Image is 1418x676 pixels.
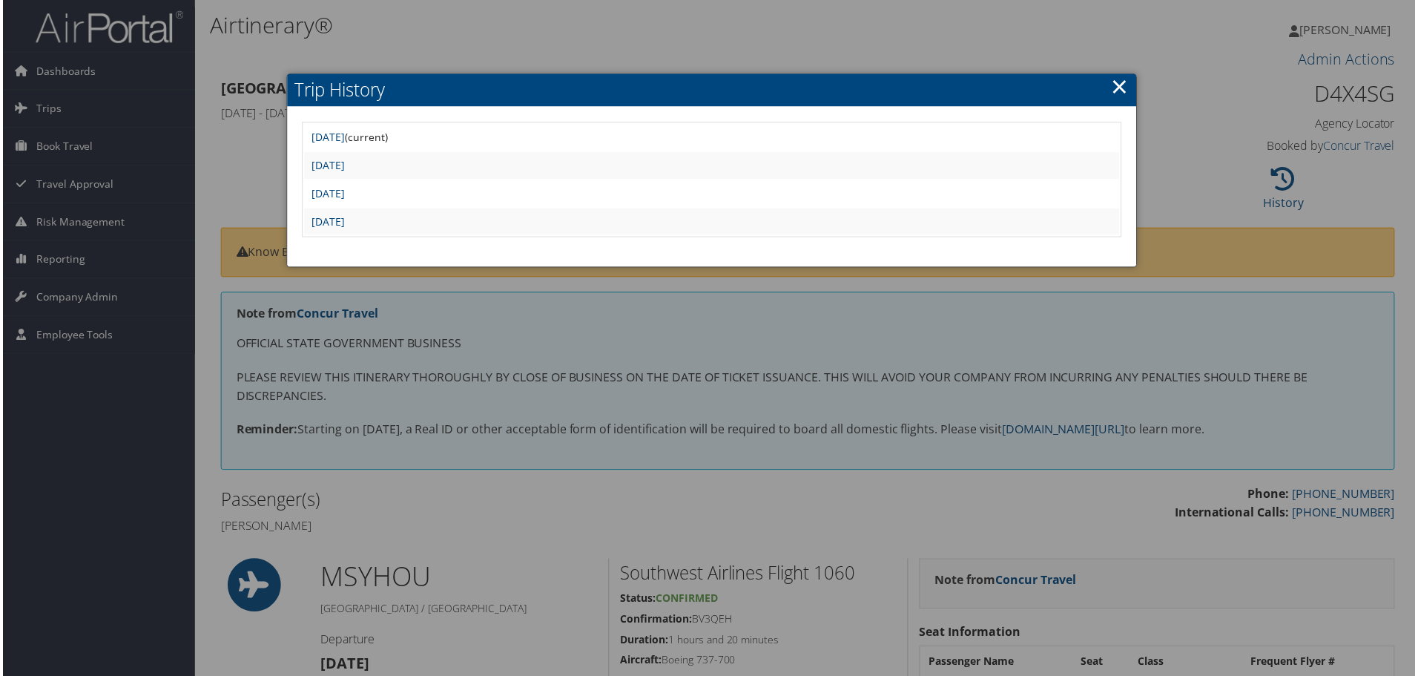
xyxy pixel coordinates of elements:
a: [DATE] [310,131,343,145]
a: [DATE] [310,187,343,201]
a: [DATE] [310,215,343,229]
h2: Trip History [286,74,1138,107]
a: × [1113,72,1130,102]
a: [DATE] [310,159,343,173]
td: (current) [303,125,1121,151]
